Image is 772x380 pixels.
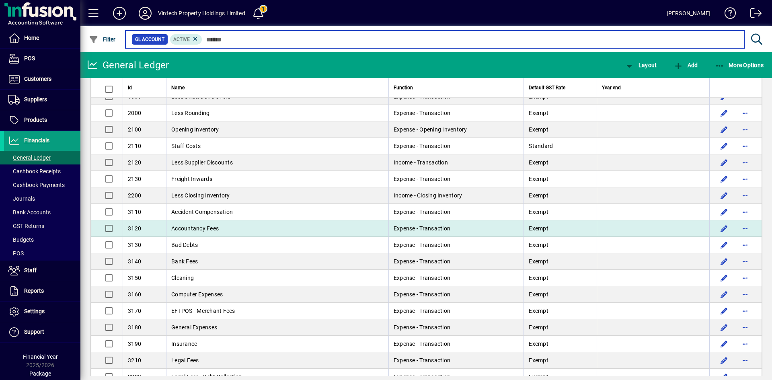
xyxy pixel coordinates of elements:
button: Edit [718,321,731,334]
span: General Ledger [8,154,51,161]
a: Support [4,322,80,342]
span: EFTPOS - Merchant Fees [171,308,235,314]
span: Expense - Transaction [394,143,450,149]
button: More options [739,173,751,185]
span: Legal Fees [171,357,199,364]
button: Add [671,58,700,72]
a: General Ledger [4,151,80,164]
span: 3150 [128,275,141,281]
button: More options [739,189,751,202]
a: Journals [4,192,80,205]
button: More options [739,90,751,103]
span: Package [29,370,51,377]
div: Vintech Property Holdings Limited [158,7,245,20]
button: Edit [718,205,731,218]
span: 3190 [128,341,141,347]
a: Knowledge Base [719,2,736,28]
span: Exempt [529,209,548,215]
a: Suppliers [4,90,80,110]
button: More options [739,222,751,235]
span: Less Rounding [171,110,209,116]
button: More options [739,271,751,284]
span: Exempt [529,225,548,232]
button: Edit [718,90,731,103]
div: [PERSON_NAME] [667,7,710,20]
span: Expense - Transaction [394,374,450,380]
span: 2000 [128,110,141,116]
span: Standard [529,143,553,149]
a: Products [4,110,80,130]
span: Expense - Transaction [394,275,450,281]
button: Profile [132,6,158,21]
button: Edit [718,337,731,350]
span: 3110 [128,209,141,215]
span: POS [24,55,35,62]
span: Financial Year [23,353,58,360]
button: Add [107,6,132,21]
span: Expense - Transaction [394,291,450,298]
a: Cashbook Receipts [4,164,80,178]
button: More options [739,288,751,301]
span: Computer Expenses [171,291,223,298]
button: Edit [718,189,731,202]
span: Expense - Transaction [394,209,450,215]
span: Bank Fees [171,258,198,265]
button: More options [739,205,751,218]
span: Expense - Opening Inventory [394,126,467,133]
span: Active [173,37,190,42]
span: Staff [24,267,37,273]
span: POS [8,250,24,257]
a: POS [4,246,80,260]
span: 2110 [128,143,141,149]
button: Edit [718,222,731,235]
a: Reports [4,281,80,301]
span: Settings [24,308,45,314]
button: Edit [718,288,731,301]
span: Accident Compensation [171,209,233,215]
span: Income - Transaction [394,159,448,166]
div: Id [128,83,161,92]
button: Edit [718,255,731,268]
span: General Expenses [171,324,217,331]
button: More options [739,337,751,350]
span: Exempt [529,341,548,347]
span: Exempt [529,258,548,265]
span: 2130 [128,176,141,182]
span: Exempt [529,275,548,281]
span: Exempt [529,291,548,298]
span: Expense - Transaction [394,357,450,364]
a: Settings [4,302,80,322]
span: Customers [24,76,51,82]
span: 3160 [128,291,141,298]
span: Expense - Transaction [394,110,450,116]
span: Exempt [529,159,548,166]
span: 3140 [128,258,141,265]
span: Home [24,35,39,41]
a: POS [4,49,80,69]
button: Filter [87,32,118,47]
span: Exempt [529,374,548,380]
span: Opening Inventory [171,126,219,133]
span: Income - Closing Inventory [394,192,462,199]
span: Journals [8,195,35,202]
span: Staff Costs [171,143,201,149]
span: 2100 [128,126,141,133]
span: Function [394,83,413,92]
a: Customers [4,69,80,89]
button: Edit [718,123,731,136]
span: Expense - Transaction [394,258,450,265]
mat-chip: Activation Status: Active [170,34,202,45]
span: Exempt [529,324,548,331]
span: Exempt [529,110,548,116]
span: 3220 [128,374,141,380]
span: Products [24,117,47,123]
button: Edit [718,156,731,169]
span: Financials [24,137,49,144]
span: Exempt [529,357,548,364]
div: Name [171,83,384,92]
app-page-header-button: View chart layout [616,58,665,72]
a: Budgets [4,233,80,246]
span: Suppliers [24,96,47,103]
a: Cashbook Payments [4,178,80,192]
span: Id [128,83,132,92]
